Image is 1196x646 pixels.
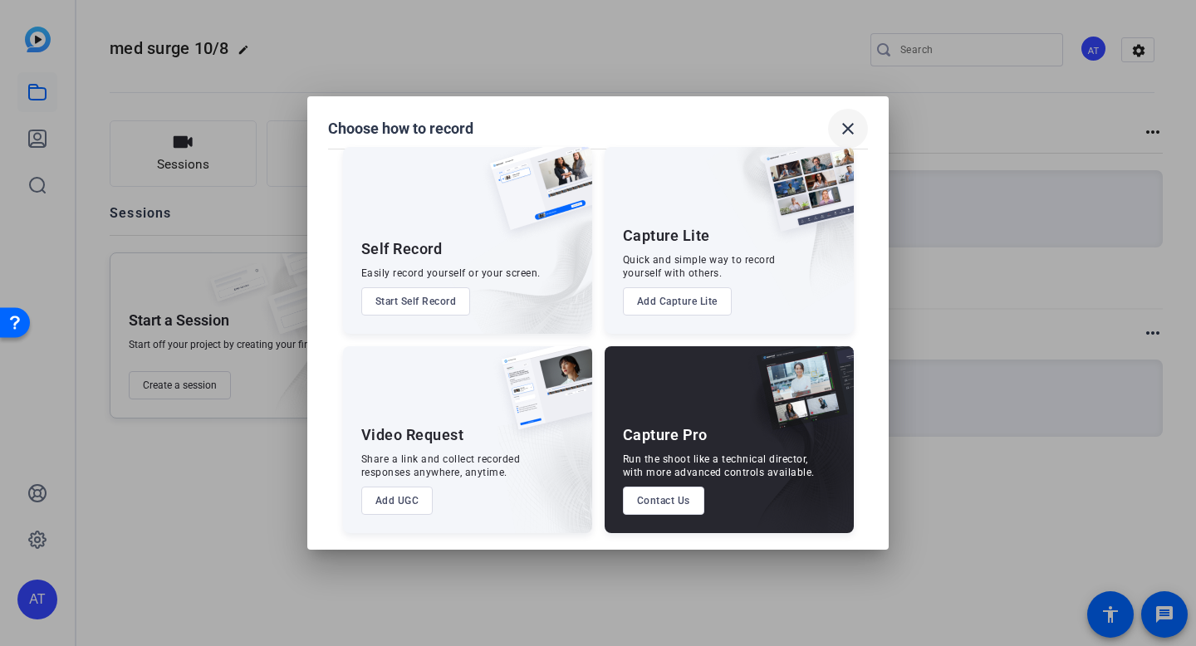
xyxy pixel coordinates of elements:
div: Quick and simple way to record yourself with others. [623,253,776,280]
button: Contact Us [623,487,704,515]
img: embarkstudio-capture-pro.png [731,367,854,533]
button: Add Capture Lite [623,287,732,316]
button: Add UGC [361,487,434,515]
img: embarkstudio-capture-lite.png [705,147,854,313]
div: Self Record [361,239,443,259]
img: capture-pro.png [744,346,854,448]
div: Capture Pro [623,425,708,445]
img: embarkstudio-self-record.png [448,183,592,334]
img: embarkstudio-ugc-content.png [496,398,592,533]
h1: Choose how to record [328,119,473,139]
div: Capture Lite [623,226,710,246]
button: Start Self Record [361,287,471,316]
mat-icon: close [838,119,858,139]
div: Easily record yourself or your screen. [361,267,541,280]
div: Run the shoot like a technical director, with more advanced controls available. [623,453,815,479]
img: self-record.png [478,147,592,247]
div: Video Request [361,425,464,445]
div: Share a link and collect recorded responses anywhere, anytime. [361,453,521,479]
img: capture-lite.png [751,147,854,248]
img: ugc-content.png [489,346,592,447]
